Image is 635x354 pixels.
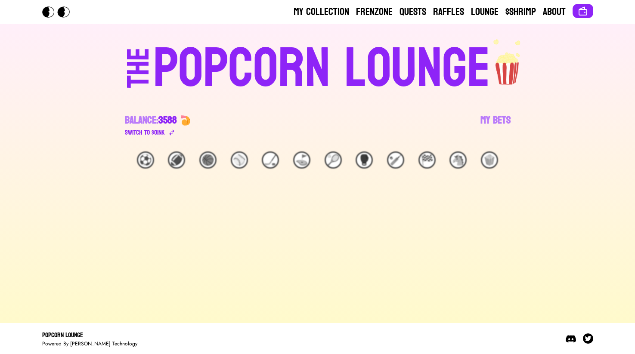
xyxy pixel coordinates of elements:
div: Popcorn Lounge [42,330,137,340]
div: 🎾 [325,151,342,169]
img: popcorn [490,38,526,86]
div: 🏏 [387,151,404,169]
img: Connect wallet [578,6,588,16]
div: Switch to $ OINK [125,127,165,138]
div: 🥊 [356,151,373,169]
img: 🍤 [180,115,191,126]
a: Lounge [471,5,499,19]
div: 🐴 [449,151,467,169]
a: Raffles [433,5,464,19]
div: 🍿 [481,151,498,169]
div: 🏈 [168,151,185,169]
div: Balance: [125,114,177,127]
div: POPCORN LOUNGE [153,41,490,96]
img: Discord [566,333,576,344]
div: 🏀 [199,151,217,169]
div: 🏒 [262,151,279,169]
div: THE [123,48,154,105]
img: Popcorn [42,6,77,18]
a: $Shrimp [505,5,536,19]
a: About [543,5,566,19]
div: ⚾️ [231,151,248,169]
a: Quests [400,5,426,19]
a: My Bets [480,114,511,138]
a: My Collection [294,5,349,19]
span: 3588 [158,111,177,129]
div: ⚽️ [137,151,154,169]
a: THEPOPCORN LOUNGEpopcorn [53,38,583,96]
a: Frenzone [356,5,393,19]
img: Twitter [583,333,593,344]
div: ⛳️ [293,151,310,169]
div: 🏁 [418,151,436,169]
div: Powered By [PERSON_NAME] Technology [42,340,137,347]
